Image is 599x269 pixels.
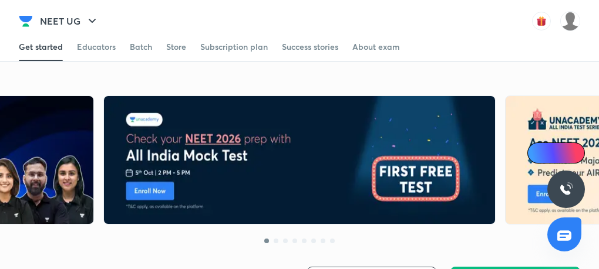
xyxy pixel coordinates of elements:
[166,33,186,61] a: Store
[282,41,338,53] div: Success stories
[200,41,268,53] div: Subscription plan
[33,9,106,33] button: NEET UG
[352,33,400,61] a: About exam
[282,33,338,61] a: Success stories
[130,41,152,53] div: Batch
[77,33,116,61] a: Educators
[19,14,33,28] img: Company Logo
[352,41,400,53] div: About exam
[547,148,578,158] span: Ai Doubts
[166,41,186,53] div: Store
[532,12,551,30] img: avatar
[77,41,116,53] div: Educators
[200,33,268,61] a: Subscription plan
[19,33,63,61] a: Get started
[559,182,573,196] img: ttu
[560,11,580,31] img: VAISHNAVI DWIVEDI
[19,41,63,53] div: Get started
[130,33,152,61] a: Batch
[534,148,544,158] img: Icon
[527,142,585,164] a: Ai Doubts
